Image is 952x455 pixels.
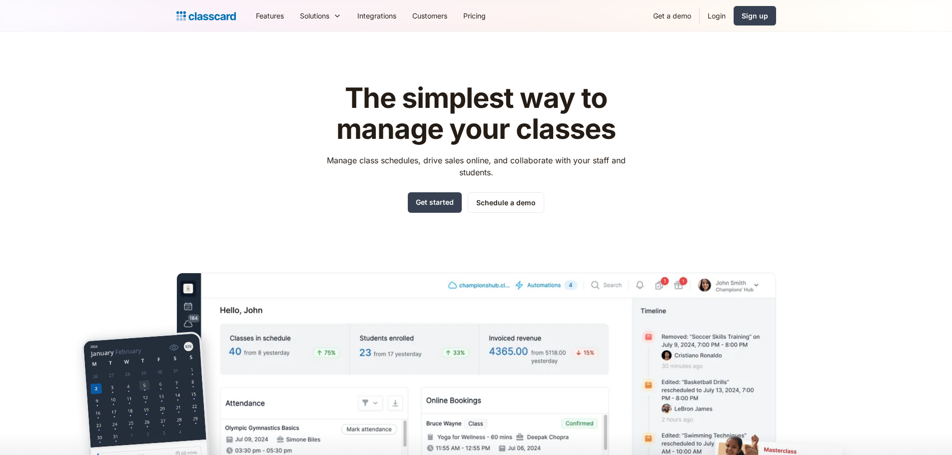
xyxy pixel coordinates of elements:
div: Solutions [292,4,349,27]
a: Schedule a demo [468,192,544,213]
div: Sign up [742,10,768,21]
a: Get started [408,192,462,213]
a: Pricing [455,4,494,27]
div: Solutions [300,10,329,21]
a: Get a demo [645,4,699,27]
a: Integrations [349,4,404,27]
a: Sign up [734,6,776,25]
a: Login [700,4,734,27]
a: home [176,9,236,23]
a: Features [248,4,292,27]
h1: The simplest way to manage your classes [317,83,635,144]
p: Manage class schedules, drive sales online, and collaborate with your staff and students. [317,154,635,178]
a: Customers [404,4,455,27]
